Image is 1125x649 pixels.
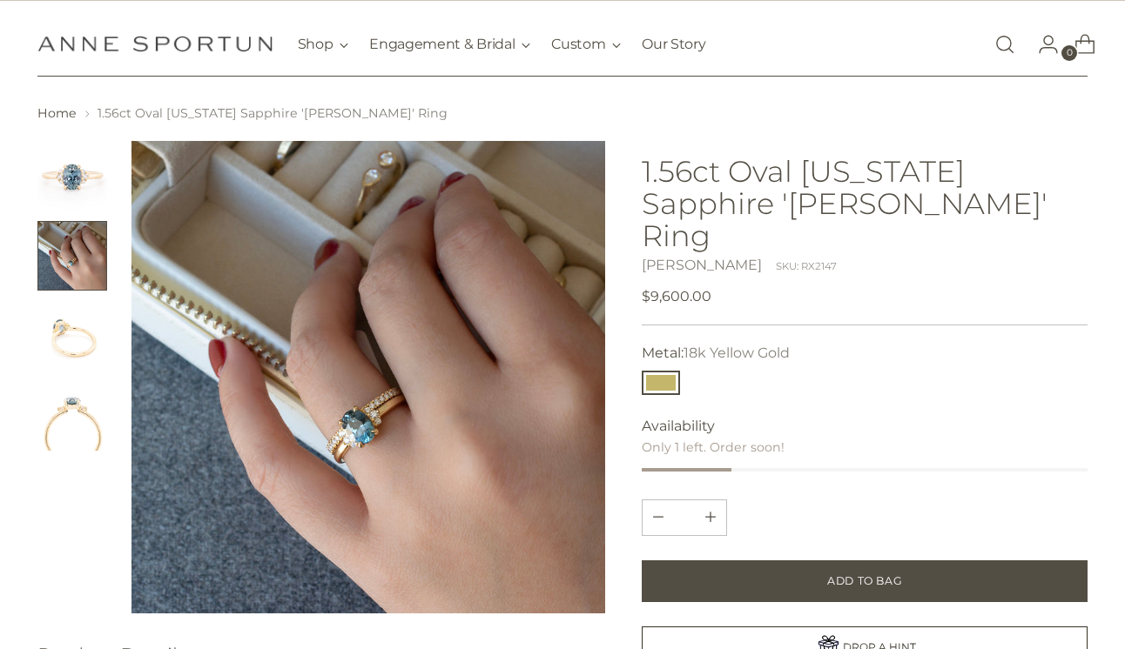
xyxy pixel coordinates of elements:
button: Change image to image 2 [37,221,107,291]
button: Custom [551,25,621,64]
input: Product quantity [664,500,705,535]
button: Change image to image 1 [37,141,107,211]
a: Open cart modal [1061,27,1095,62]
button: Change image to image 3 [37,301,107,371]
img: 1.56ct Oval Montana Sapphire 'Kathleen' Ring [131,141,605,614]
a: Go to the account page [1024,27,1059,62]
a: Home [37,105,77,121]
button: Subtract product quantity [695,500,726,535]
nav: breadcrumbs [37,104,1088,123]
button: Change image to image 4 [37,381,107,451]
span: Add to Bag [827,573,902,589]
a: Open search modal [987,27,1022,62]
span: 0 [1061,45,1077,61]
a: Anne Sportun Fine Jewellery [37,36,273,52]
h1: 1.56ct Oval [US_STATE] Sapphire '[PERSON_NAME]' Ring [642,155,1088,251]
a: Our Story [642,25,705,64]
label: Metal: [642,343,790,364]
span: Availability [642,416,715,437]
div: SKU: RX2147 [776,259,837,274]
button: Engagement & Bridal [369,25,530,64]
button: 18k Yellow Gold [642,371,680,395]
span: 1.56ct Oval [US_STATE] Sapphire '[PERSON_NAME]' Ring [98,105,448,121]
button: Add product quantity [643,500,674,535]
a: [PERSON_NAME] [642,257,762,273]
span: Only 1 left. Order soon! [642,439,785,455]
span: 18k Yellow Gold [684,345,790,361]
button: Shop [298,25,349,64]
button: Add to Bag [642,560,1088,602]
span: $9,600.00 [642,286,711,307]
